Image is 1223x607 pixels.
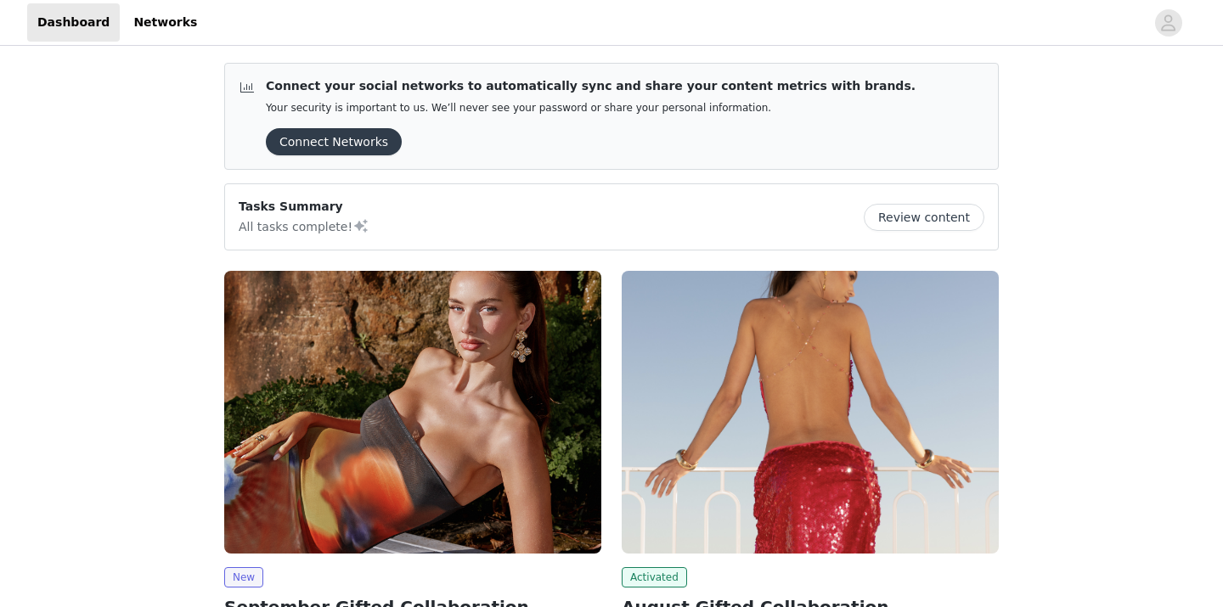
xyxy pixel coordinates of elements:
[239,216,369,236] p: All tasks complete!
[224,567,263,587] span: New
[1160,9,1176,37] div: avatar
[123,3,207,42] a: Networks
[622,567,687,587] span: Activated
[239,198,369,216] p: Tasks Summary
[864,204,984,231] button: Review content
[27,3,120,42] a: Dashboard
[266,77,916,95] p: Connect your social networks to automatically sync and share your content metrics with brands.
[224,271,601,554] img: Peppermayo EU
[266,128,402,155] button: Connect Networks
[622,271,999,554] img: Peppermayo EU
[266,102,916,115] p: Your security is important to us. We’ll never see your password or share your personal information.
